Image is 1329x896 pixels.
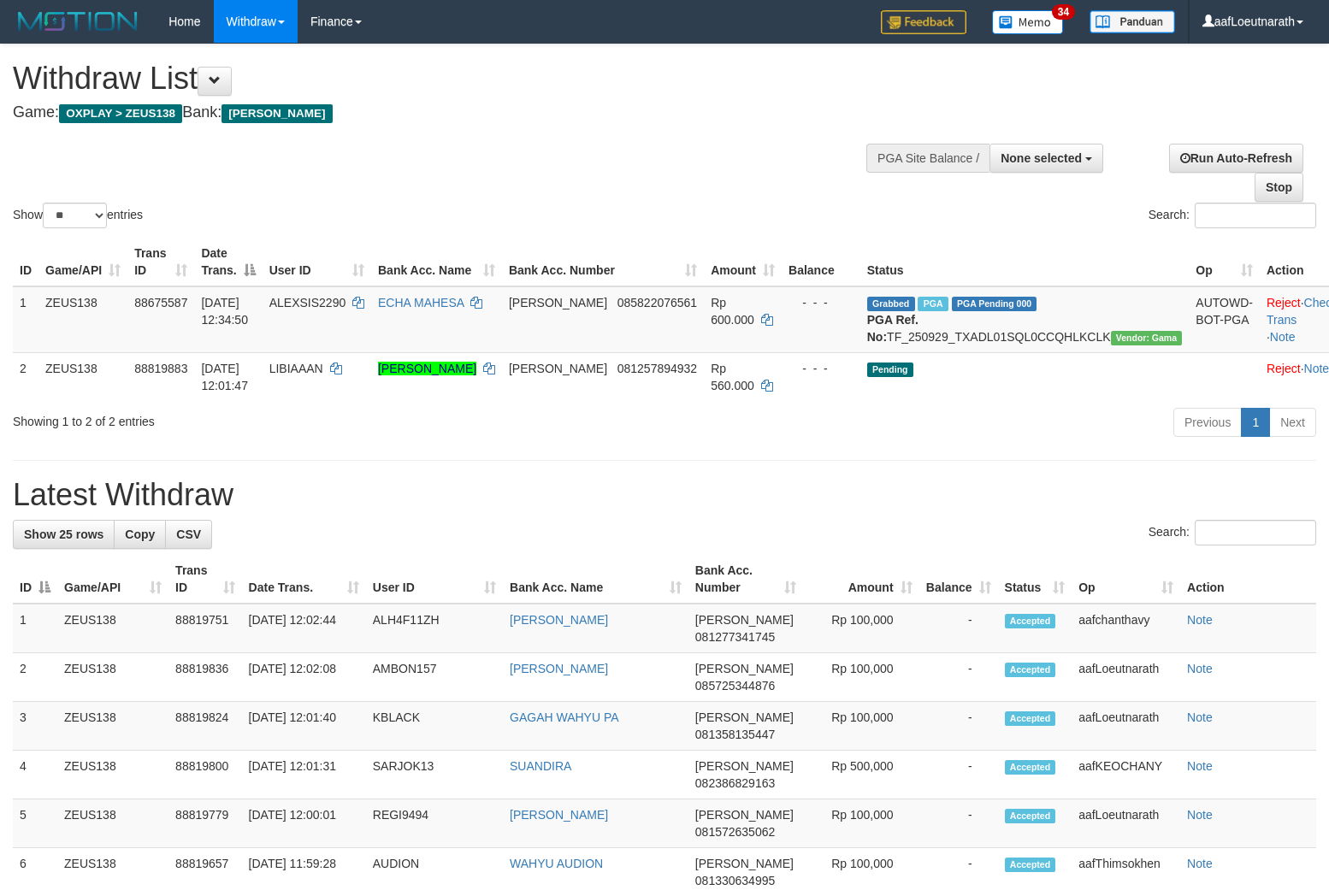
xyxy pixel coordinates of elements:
[168,604,241,653] td: 88819751
[176,528,201,541] span: CSV
[13,352,38,401] td: 2
[201,362,248,392] span: [DATE] 12:01:47
[789,294,854,311] div: - - -
[366,799,503,848] td: REGI9494
[711,296,754,327] span: Rp 600.000
[127,238,194,286] th: Trans ID: activate to sort column ascending
[242,653,366,702] td: [DATE] 12:02:08
[695,728,775,741] span: Copy 081358135447 to clipboard
[1072,702,1180,751] td: aafLoeutnarath
[1269,408,1316,437] a: Next
[919,604,998,653] td: -
[221,104,332,123] span: [PERSON_NAME]
[510,662,608,675] a: [PERSON_NAME]
[13,751,57,799] td: 4
[57,653,168,702] td: ZEUS138
[366,751,503,799] td: SARJOK13
[1195,203,1316,228] input: Search:
[952,297,1037,311] span: PGA Pending
[1267,362,1301,375] a: Reject
[1005,711,1056,726] span: Accepted
[695,874,775,887] span: Copy 081330634995 to clipboard
[168,751,241,799] td: 88819800
[503,555,688,604] th: Bank Acc. Name: activate to sort column ascending
[1270,330,1296,344] a: Note
[510,857,603,870] a: WAHYU AUDION
[1189,286,1260,353] td: AUTOWD-BOT-PGA
[269,296,346,309] span: ALEXSIS2290
[378,362,476,375] a: [PERSON_NAME]
[1187,857,1213,870] a: Note
[1072,751,1180,799] td: aafKEOCHANY
[366,555,503,604] th: User ID: activate to sort column ascending
[1187,613,1213,627] a: Note
[59,104,182,123] span: OXPLAY > ZEUS138
[510,710,619,724] a: GAGAH WAHYU PA
[57,751,168,799] td: ZEUS138
[1255,173,1303,202] a: Stop
[1005,760,1056,775] span: Accepted
[1169,144,1303,173] a: Run Auto-Refresh
[918,297,948,311] span: Marked by aafpengsreynich
[242,799,366,848] td: [DATE] 12:00:01
[695,613,794,627] span: [PERSON_NAME]
[1005,809,1056,823] span: Accepted
[860,238,1190,286] th: Status
[1189,238,1260,286] th: Op: activate to sort column ascending
[867,313,918,344] b: PGA Ref. No:
[201,296,248,327] span: [DATE] 12:34:50
[134,362,187,375] span: 88819883
[57,604,168,653] td: ZEUS138
[1111,331,1183,345] span: Vendor URL: https://trx31.1velocity.biz
[38,238,127,286] th: Game/API: activate to sort column ascending
[125,528,155,541] span: Copy
[13,604,57,653] td: 1
[242,751,366,799] td: [DATE] 12:01:31
[688,555,803,604] th: Bank Acc. Number: activate to sort column ascending
[704,238,782,286] th: Amount: activate to sort column ascending
[13,478,1316,512] h1: Latest Withdraw
[866,144,989,173] div: PGA Site Balance /
[134,296,187,309] span: 88675587
[1180,555,1316,604] th: Action
[509,362,607,375] span: [PERSON_NAME]
[695,825,775,839] span: Copy 081572635062 to clipboard
[695,679,775,693] span: Copy 085725344876 to clipboard
[114,520,166,549] a: Copy
[919,702,998,751] td: -
[1005,614,1056,628] span: Accepted
[165,520,212,549] a: CSV
[992,10,1064,34] img: Button%20Memo.svg
[919,555,998,604] th: Balance: activate to sort column ascending
[1149,203,1316,228] label: Search:
[510,808,608,822] a: [PERSON_NAME]
[919,799,998,848] td: -
[1072,653,1180,702] td: aafLoeutnarath
[13,702,57,751] td: 3
[13,238,38,286] th: ID
[695,662,794,675] span: [PERSON_NAME]
[43,203,107,228] select: Showentries
[13,62,869,96] h1: Withdraw List
[695,857,794,870] span: [PERSON_NAME]
[242,604,366,653] td: [DATE] 12:02:44
[803,751,919,799] td: Rp 500,000
[168,653,241,702] td: 88819836
[24,528,103,541] span: Show 25 rows
[1001,151,1082,165] span: None selected
[803,604,919,653] td: Rp 100,000
[881,10,966,34] img: Feedback.jpg
[860,286,1190,353] td: TF_250929_TXADL01SQL0CCQHLKCLK
[1241,408,1270,437] a: 1
[1187,759,1213,773] a: Note
[366,653,503,702] td: AMBON157
[617,362,697,375] span: Copy 081257894932 to clipboard
[242,702,366,751] td: [DATE] 12:01:40
[1072,604,1180,653] td: aafchanthavy
[13,406,541,430] div: Showing 1 to 2 of 2 entries
[13,799,57,848] td: 5
[168,799,241,848] td: 88819779
[867,363,913,377] span: Pending
[168,555,241,604] th: Trans ID: activate to sort column ascending
[242,555,366,604] th: Date Trans.: activate to sort column ascending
